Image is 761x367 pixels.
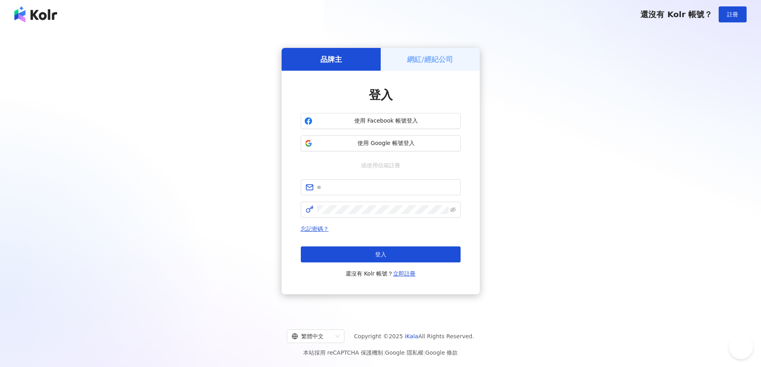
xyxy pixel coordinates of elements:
[316,139,457,147] span: 使用 Google 帳號登入
[316,117,457,125] span: 使用 Facebook 帳號登入
[393,270,415,277] a: 立即註冊
[407,54,453,64] h5: 網紅/經紀公司
[383,349,385,356] span: |
[727,11,738,18] span: 註冊
[356,161,406,170] span: 或使用信箱註冊
[292,330,332,343] div: 繁體中文
[301,246,461,262] button: 登入
[354,331,474,341] span: Copyright © 2025 All Rights Reserved.
[303,348,458,357] span: 本站採用 reCAPTCHA 保護機制
[301,135,461,151] button: 使用 Google 帳號登入
[346,269,416,278] span: 還沒有 Kolr 帳號？
[405,333,418,339] a: iKala
[640,10,712,19] span: 還沒有 Kolr 帳號？
[301,113,461,129] button: 使用 Facebook 帳號登入
[14,6,57,22] img: logo
[423,349,425,356] span: |
[719,6,747,22] button: 註冊
[385,349,423,356] a: Google 隱私權
[729,335,753,359] iframe: Help Scout Beacon - Open
[450,207,456,212] span: eye-invisible
[301,226,329,232] a: 忘記密碼？
[375,251,386,258] span: 登入
[425,349,458,356] a: Google 條款
[320,54,342,64] h5: 品牌主
[369,88,393,102] span: 登入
